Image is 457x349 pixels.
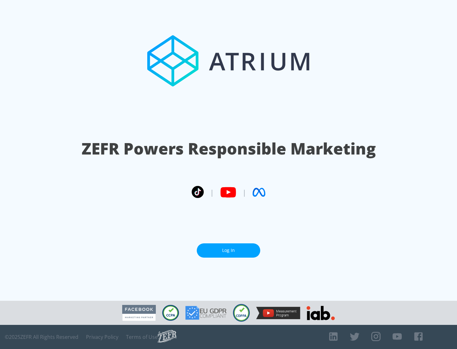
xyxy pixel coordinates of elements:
span: | [210,188,214,197]
span: © 2025 ZEFR All Rights Reserved [5,334,78,340]
img: COPPA Compliant [233,304,250,322]
img: YouTube Measurement Program [256,307,300,319]
img: Facebook Marketing Partner [122,305,156,321]
h1: ZEFR Powers Responsible Marketing [82,138,376,160]
a: Log In [197,243,260,258]
img: CCPA Compliant [162,305,179,321]
img: GDPR Compliant [185,306,227,320]
a: Terms of Use [126,334,158,340]
a: Privacy Policy [86,334,118,340]
span: | [242,188,246,197]
img: IAB [307,306,335,320]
